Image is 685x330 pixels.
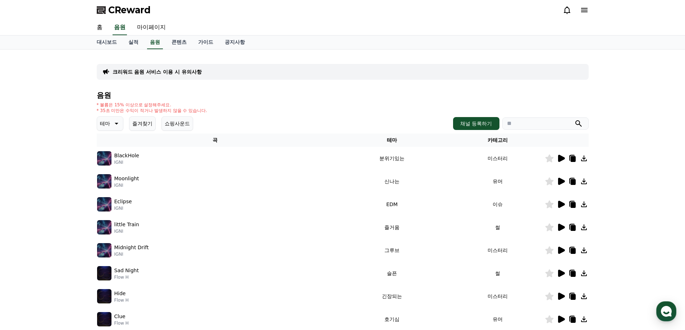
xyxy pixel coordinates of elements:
[114,205,132,211] p: IGNI
[108,4,151,16] span: CReward
[451,170,545,193] td: 유머
[114,267,139,274] p: Sad Night
[114,251,149,257] p: IGNI
[97,266,111,280] img: music
[147,36,163,49] a: 음원
[97,116,123,131] button: 테마
[114,152,139,159] p: BlackHole
[114,244,149,251] p: Midnight Drift
[97,151,111,166] img: music
[113,68,202,75] a: 크리워드 음원 서비스 이용 시 유의사항
[111,238,120,244] span: 설정
[114,290,126,297] p: Hide
[451,147,545,170] td: 미스터리
[131,20,172,35] a: 마이페이지
[114,320,129,326] p: Flow H
[451,193,545,216] td: 이슈
[451,134,545,147] th: 카테고리
[97,102,207,108] p: * 볼륨은 15% 이상으로 설정해주세요.
[23,238,27,244] span: 홈
[114,182,139,188] p: IGNI
[114,159,139,165] p: IGNI
[123,36,144,49] a: 실적
[451,239,545,262] td: 미스터리
[219,36,251,49] a: 공지사항
[97,91,589,99] h4: 음원
[100,118,110,129] p: 테마
[333,262,450,285] td: 슬픈
[161,116,193,131] button: 쇼핑사운드
[333,170,450,193] td: 신나는
[333,193,450,216] td: EDM
[97,220,111,234] img: music
[97,197,111,212] img: music
[192,36,219,49] a: 가이드
[97,243,111,257] img: music
[114,297,129,303] p: Flow H
[453,117,499,130] button: 채널 등록하기
[97,4,151,16] a: CReward
[97,108,207,113] p: * 35초 미만은 수익이 적거나 발생하지 않을 수 있습니다.
[451,216,545,239] td: 썰
[2,228,47,246] a: 홈
[47,228,93,246] a: 대화
[333,239,450,262] td: 그루브
[97,174,111,189] img: music
[451,285,545,308] td: 미스터리
[91,36,123,49] a: 대시보드
[333,285,450,308] td: 긴장되는
[66,239,74,245] span: 대화
[97,289,111,303] img: music
[166,36,192,49] a: 콘텐츠
[333,134,450,147] th: 테마
[97,134,334,147] th: 곡
[333,216,450,239] td: 즐거움
[333,147,450,170] td: 분위기있는
[91,20,108,35] a: 홈
[93,228,138,246] a: 설정
[114,221,139,228] p: little Train
[113,20,127,35] a: 음원
[114,274,139,280] p: Flow H
[97,312,111,326] img: music
[114,175,139,182] p: Moonlight
[451,262,545,285] td: 썰
[114,198,132,205] p: Eclipse
[114,228,139,234] p: IGNI
[114,313,125,320] p: Clue
[129,116,156,131] button: 즐겨찾기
